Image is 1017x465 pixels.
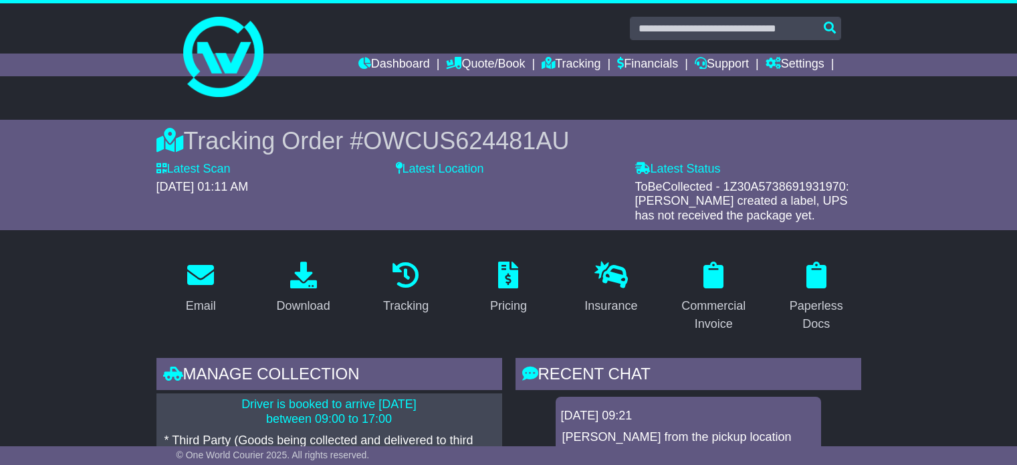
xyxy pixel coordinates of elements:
p: Driver is booked to arrive [DATE] between 09:00 to 17:00 [164,397,494,426]
div: Insurance [584,297,637,315]
span: [DATE] 01:11 AM [156,180,249,193]
a: Financials [617,54,678,76]
a: Quote/Book [446,54,525,76]
div: [DATE] 09:21 [561,409,816,424]
label: Latest Status [635,162,721,177]
div: RECENT CHAT [516,358,861,394]
span: OWCUS624481AU [363,127,569,155]
div: Paperless Docs [780,297,852,333]
label: Latest Location [396,162,484,177]
a: Download [268,257,339,320]
a: Paperless Docs [772,257,861,338]
div: Manage collection [156,358,502,394]
a: Settings [766,54,824,76]
a: Tracking [374,257,437,320]
a: Pricing [481,257,536,320]
a: Email [177,257,225,320]
div: Commercial Invoice [678,297,750,333]
a: Dashboard [358,54,430,76]
div: Tracking [383,297,429,315]
span: ToBeCollected - 1Z30A5738691931970: [PERSON_NAME] created a label, UPS has not received the packa... [635,180,849,222]
a: Insurance [576,257,646,320]
div: Tracking Order # [156,126,861,155]
a: Support [695,54,749,76]
label: Latest Scan [156,162,231,177]
div: Download [277,297,330,315]
div: Email [186,297,216,315]
div: Pricing [490,297,527,315]
span: © One World Courier 2025. All rights reserved. [177,450,370,460]
a: Commercial Invoice [669,257,758,338]
a: Tracking [542,54,600,76]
